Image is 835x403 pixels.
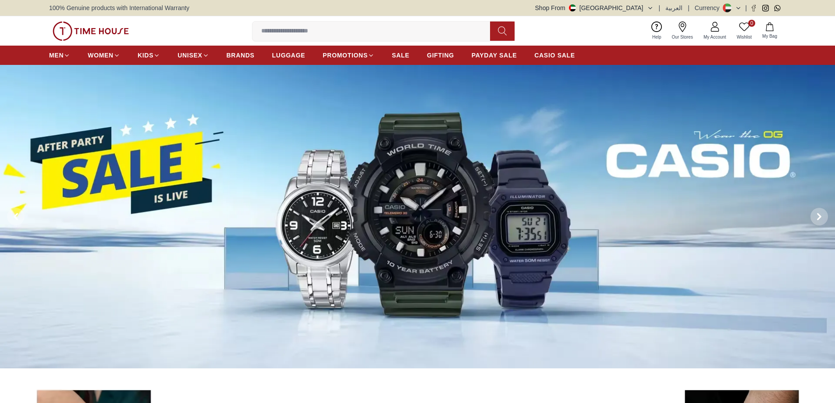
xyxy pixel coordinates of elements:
[700,34,730,40] span: My Account
[49,4,189,12] span: 100% Genuine products with International Warranty
[49,51,64,60] span: MEN
[323,51,368,60] span: PROMOTIONS
[659,4,661,12] span: |
[695,4,723,12] div: Currency
[178,47,209,63] a: UNISEX
[392,51,409,60] span: SALE
[733,34,755,40] span: Wishlist
[745,4,747,12] span: |
[774,5,781,11] a: Whatsapp
[427,47,454,63] a: GIFTING
[649,34,665,40] span: Help
[472,51,517,60] span: PAYDAY SALE
[750,5,757,11] a: Facebook
[762,5,769,11] a: Instagram
[392,47,409,63] a: SALE
[427,51,454,60] span: GIFTING
[472,47,517,63] a: PAYDAY SALE
[178,51,202,60] span: UNISEX
[759,33,781,39] span: My Bag
[748,20,755,27] span: 0
[88,51,114,60] span: WOMEN
[569,4,576,11] img: United Arab Emirates
[138,47,160,63] a: KIDS
[534,47,575,63] a: CASIO SALE
[272,47,306,63] a: LUGGAGE
[272,51,306,60] span: LUGGAGE
[667,20,698,42] a: Our Stores
[668,34,696,40] span: Our Stores
[732,20,757,42] a: 0Wishlist
[323,47,374,63] a: PROMOTIONS
[138,51,153,60] span: KIDS
[665,4,682,12] button: العربية
[88,47,120,63] a: WOMEN
[227,47,255,63] a: BRANDS
[688,4,689,12] span: |
[227,51,255,60] span: BRANDS
[757,21,782,41] button: My Bag
[53,21,129,41] img: ...
[647,20,667,42] a: Help
[534,51,575,60] span: CASIO SALE
[49,47,70,63] a: MEN
[535,4,654,12] button: Shop From[GEOGRAPHIC_DATA]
